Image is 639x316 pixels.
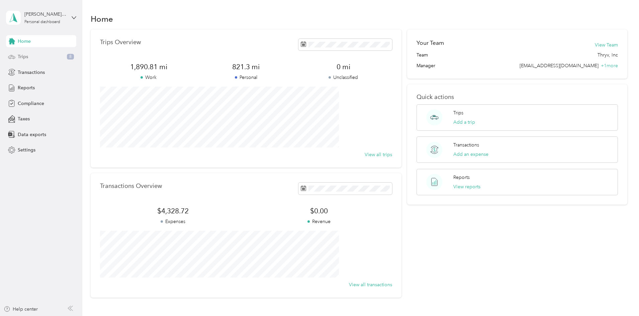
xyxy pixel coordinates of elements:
p: Revenue [246,218,392,225]
p: Trips Overview [100,39,141,46]
button: Add a trip [453,119,475,126]
span: Manager [417,62,435,69]
button: View Team [595,41,618,48]
span: $4,328.72 [100,206,246,216]
iframe: Everlance-gr Chat Button Frame [602,279,639,316]
span: Reports [18,84,35,91]
p: Transactions Overview [100,183,162,190]
p: Work [100,74,197,81]
button: Add an expense [453,151,488,158]
button: View all transactions [349,281,392,288]
div: [PERSON_NAME] AB. [PERSON_NAME] [24,11,66,18]
span: Transactions [18,69,45,76]
span: + 1 more [601,63,618,69]
p: Transactions [453,141,479,148]
h2: Your Team [417,39,444,47]
span: 821.3 mi [197,62,295,72]
span: 8 [67,54,74,60]
button: Help center [4,306,38,313]
span: Trips [18,53,28,60]
p: Unclassified [295,74,392,81]
span: Thryv, Inc [598,51,618,59]
span: Settings [18,146,35,153]
span: [EMAIL_ADDRESS][DOMAIN_NAME] [520,63,599,69]
button: View all trips [365,151,392,158]
span: Taxes [18,115,30,122]
span: Compliance [18,100,44,107]
span: Data exports [18,131,46,138]
button: View reports [453,183,480,190]
span: Home [18,38,31,45]
span: 0 mi [295,62,392,72]
span: 1,890.81 mi [100,62,197,72]
span: Team [417,51,428,59]
div: Personal dashboard [24,20,60,24]
p: Trips [453,109,463,116]
h1: Home [91,15,113,22]
span: $0.00 [246,206,392,216]
p: Quick actions [417,94,618,101]
p: Personal [197,74,295,81]
p: Expenses [100,218,246,225]
p: Reports [453,174,470,181]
